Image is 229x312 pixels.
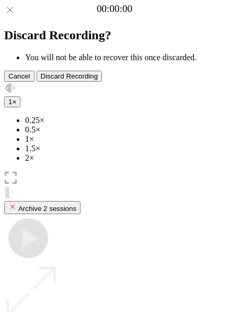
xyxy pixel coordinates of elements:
a: 00:00:00 [97,3,132,15]
button: Cancel [4,71,35,82]
button: 1× [4,96,20,107]
button: Discard Recording [37,71,102,82]
button: Archive 2 sessions [4,201,81,214]
h2: Discard Recording? [4,28,225,42]
div: Archive 2 sessions [8,203,76,213]
li: 0.25× [25,116,225,125]
li: 0.5× [25,125,225,135]
li: 1× [25,135,225,144]
li: 2× [25,153,225,163]
span: 1 [8,98,12,106]
li: You will not be able to recover this once discarded. [25,53,225,62]
li: 1.5× [25,144,225,153]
